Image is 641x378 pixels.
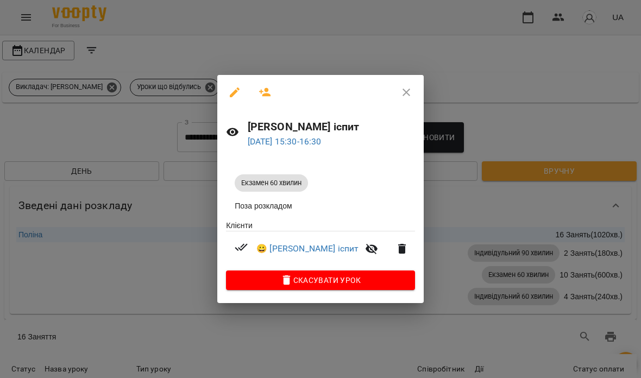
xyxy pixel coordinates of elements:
[256,242,359,255] a: 😀 [PERSON_NAME] іспит
[248,118,415,135] h6: [PERSON_NAME] іспит
[226,220,415,270] ul: Клієнти
[235,274,406,287] span: Скасувати Урок
[235,241,248,254] svg: Візит сплачено
[226,196,415,216] li: Поза розкладом
[235,178,308,188] span: Екзамен 60 хвилин
[248,136,322,147] a: [DATE] 15:30-16:30
[226,270,415,290] button: Скасувати Урок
